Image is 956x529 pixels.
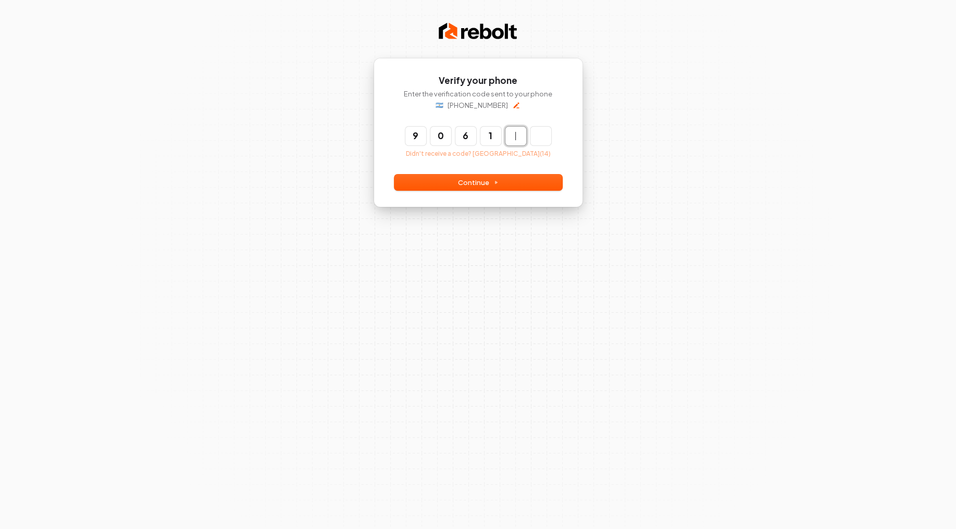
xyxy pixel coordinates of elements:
[394,75,562,87] h1: Verify your phone
[394,175,562,190] button: Continue
[512,101,520,109] button: Edit
[458,178,499,187] span: Continue
[394,89,562,99] p: Enter the verification code sent to your phone
[448,101,508,110] p: [PHONE_NUMBER]
[405,127,572,145] input: Enter verification code
[436,101,443,110] p: 🇦🇷
[439,21,517,42] img: Rebolt Logo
